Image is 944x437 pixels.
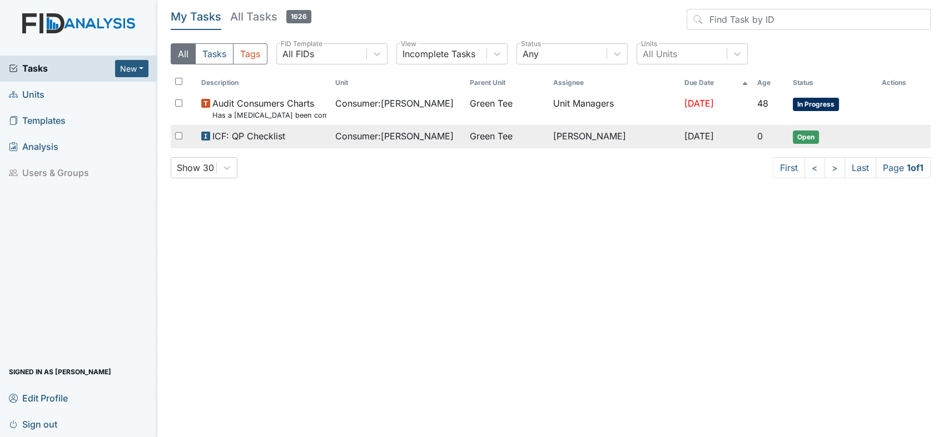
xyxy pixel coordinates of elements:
span: Audit Consumers Charts Has a colonoscopy been completed for all males and females over 50 or is t... [212,97,327,120]
div: Incomplete Tasks [403,47,475,61]
button: Tasks [195,43,233,64]
span: 1626 [286,10,311,23]
td: Unit Managers [548,92,680,125]
h5: My Tasks [171,9,221,24]
a: Tasks [9,62,115,75]
input: Find Task by ID [687,9,931,30]
small: Has a [MEDICAL_DATA] been completed for all [DEMOGRAPHIC_DATA] and [DEMOGRAPHIC_DATA] over 50 or ... [212,110,327,120]
span: Edit Profile [9,389,68,406]
th: Toggle SortBy [753,73,788,92]
td: [PERSON_NAME] [548,125,680,148]
th: Toggle SortBy [465,73,549,92]
strong: 1 of 1 [907,162,923,173]
th: Actions [877,73,931,92]
button: All [171,43,196,64]
span: Green Tee [470,129,513,143]
button: New [115,60,148,77]
th: Toggle SortBy [331,73,465,92]
span: Analysis [9,138,58,155]
a: > [824,157,845,178]
span: Units [9,86,44,103]
div: All FIDs [282,47,314,61]
th: Toggle SortBy [680,73,752,92]
nav: task-pagination [773,157,931,178]
span: [DATE] [684,98,714,109]
span: [DATE] [684,130,714,142]
span: 0 [757,130,763,142]
span: Signed in as [PERSON_NAME] [9,363,111,380]
div: Show 30 [177,161,214,174]
button: Tags [233,43,267,64]
th: Toggle SortBy [788,73,877,92]
span: Consumer : [PERSON_NAME] [335,97,454,110]
a: < [804,157,825,178]
h5: All Tasks [230,9,311,24]
span: Green Tee [470,97,513,110]
a: First [773,157,805,178]
span: Open [793,130,819,144]
span: ICF: QP Checklist [212,129,285,143]
div: All Units [643,47,677,61]
span: Page [876,157,931,178]
span: In Progress [793,98,839,111]
div: Any [523,47,539,61]
a: Last [844,157,876,178]
span: Consumer : [PERSON_NAME] [335,129,454,143]
input: Toggle All Rows Selected [175,78,182,85]
span: Sign out [9,415,57,433]
th: Toggle SortBy [197,73,331,92]
div: Type filter [171,43,267,64]
th: Assignee [548,73,680,92]
span: 48 [757,98,768,109]
span: Templates [9,112,66,129]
